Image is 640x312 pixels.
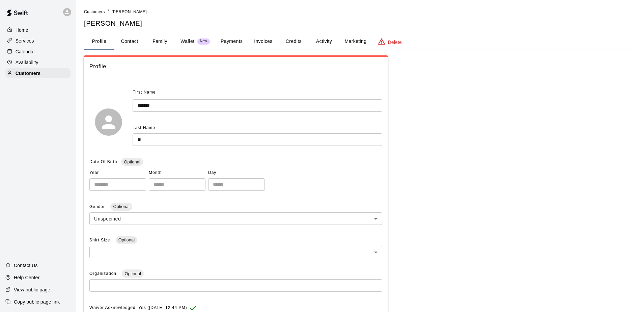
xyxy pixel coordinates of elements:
[116,237,137,242] span: Optional
[145,33,175,50] button: Family
[121,159,143,164] span: Optional
[339,33,372,50] button: Marketing
[89,167,146,178] span: Year
[84,19,632,28] h5: [PERSON_NAME]
[215,33,248,50] button: Payments
[133,87,156,98] span: First Name
[309,33,339,50] button: Activity
[89,212,382,225] div: Unspecified
[14,286,50,293] p: View public page
[84,8,632,16] nav: breadcrumb
[16,59,38,66] p: Availability
[89,62,382,71] span: Profile
[16,48,35,55] p: Calendar
[149,167,205,178] span: Month
[5,36,71,46] a: Services
[112,9,147,14] span: [PERSON_NAME]
[122,271,143,276] span: Optional
[388,39,402,46] p: Delete
[278,33,309,50] button: Credits
[5,47,71,57] a: Calendar
[14,262,38,269] p: Contact Us
[108,8,109,15] li: /
[89,204,106,209] span: Gender
[133,125,155,130] span: Last Name
[110,204,132,209] span: Optional
[5,25,71,35] a: Home
[180,38,195,45] p: Wallet
[89,271,118,276] span: Organization
[16,37,34,44] p: Services
[5,68,71,78] a: Customers
[248,33,278,50] button: Invoices
[114,33,145,50] button: Contact
[89,159,117,164] span: Date Of Birth
[16,70,40,77] p: Customers
[16,27,28,33] p: Home
[197,39,210,44] span: New
[208,167,265,178] span: Day
[84,33,114,50] button: Profile
[14,274,39,281] p: Help Center
[14,298,60,305] p: Copy public page link
[84,9,105,14] a: Customers
[89,238,112,242] span: Shirt Size
[5,57,71,68] a: Availability
[84,33,632,50] div: basic tabs example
